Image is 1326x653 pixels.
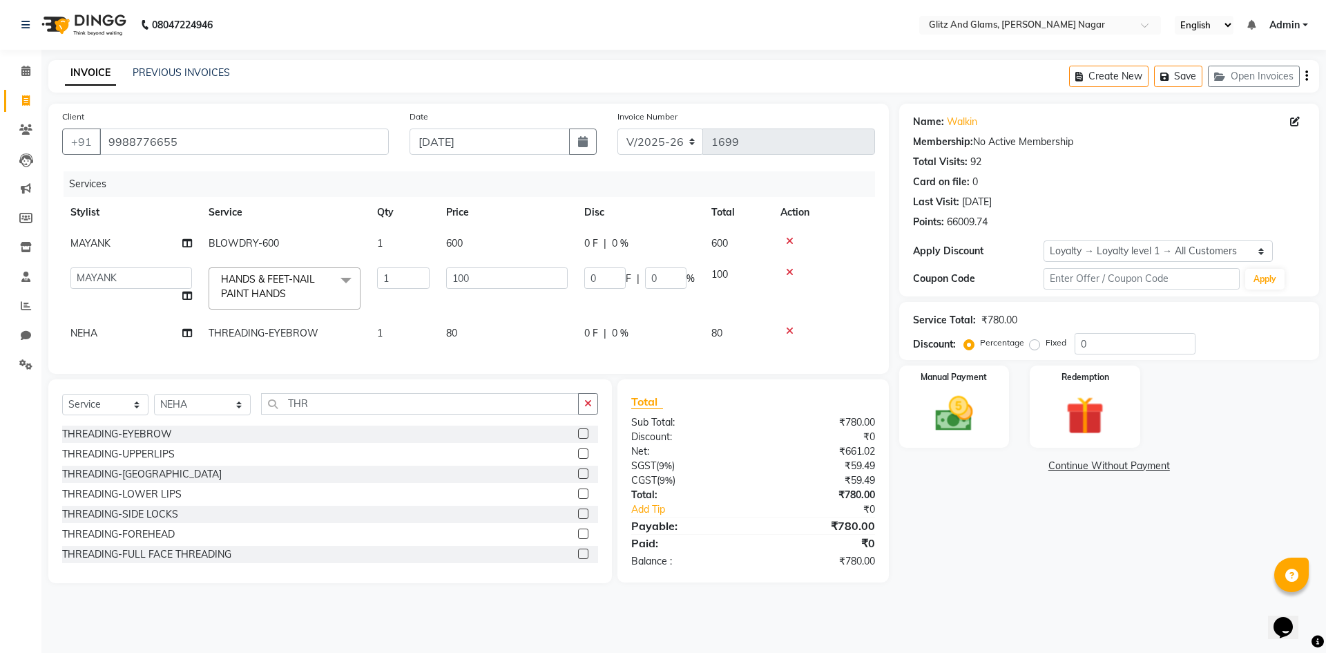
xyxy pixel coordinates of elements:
button: +91 [62,129,101,155]
div: Discount: [913,337,956,352]
input: Search or Scan [261,393,579,415]
span: | [637,272,640,286]
th: Disc [576,197,703,228]
label: Fixed [1046,337,1066,349]
span: 9% [660,475,673,486]
div: 0 [972,175,978,189]
div: Payable: [621,518,753,534]
button: Save [1154,66,1202,87]
span: 0 % [612,236,628,251]
div: ₹59.49 [753,459,885,473]
span: 100 [711,268,728,281]
span: % [686,272,695,286]
div: Total: [621,488,753,502]
div: ₹0 [753,430,885,444]
span: | [604,236,606,251]
a: Walkin [947,115,977,129]
span: 1 [377,237,383,249]
span: Admin [1269,18,1300,32]
div: Coupon Code [913,272,1044,286]
span: HANDS & FEET-NAIL PAINT HANDS [221,273,315,300]
label: Client [62,111,84,123]
a: INVOICE [65,61,116,86]
b: 08047224946 [152,6,213,44]
div: ₹0 [753,535,885,551]
div: THREADING-FULL FACE THREADING [62,547,231,562]
div: ₹780.00 [981,313,1017,328]
div: 92 [970,155,981,169]
th: Total [703,197,772,228]
span: Total [631,395,663,409]
div: Name: [913,115,944,129]
span: 600 [446,237,463,249]
label: Percentage [980,337,1024,349]
div: ₹780.00 [753,518,885,534]
span: MAYANK [70,237,110,249]
iframe: chat widget [1268,598,1312,639]
div: Apply Discount [913,244,1044,258]
div: ₹780.00 [753,554,885,569]
div: THREADING-[GEOGRAPHIC_DATA] [62,467,222,482]
button: Open Invoices [1208,66,1300,87]
div: Services [64,171,885,197]
span: 0 F [584,236,598,251]
span: 80 [446,327,457,339]
span: 9% [659,460,672,471]
th: Action [772,197,875,228]
img: logo [35,6,130,44]
div: ₹0 [775,502,885,517]
span: 80 [711,327,722,339]
div: THREADING-SIDE LOCKS [62,507,178,522]
div: Paid: [621,535,753,551]
div: Points: [913,215,944,229]
div: ₹780.00 [753,415,885,430]
div: No Active Membership [913,135,1305,149]
input: Search by Name/Mobile/Email/Code [99,129,389,155]
div: THREADING-FOREHEAD [62,527,175,542]
div: ₹59.49 [753,473,885,488]
span: BLOWDRY-600 [209,237,279,249]
div: ₹780.00 [753,488,885,502]
div: Total Visits: [913,155,968,169]
div: THREADING-LOWER LIPS [62,487,182,502]
div: THREADING-UPPERLIPS [62,447,175,462]
span: 0 F [584,326,598,341]
span: 1 [377,327,383,339]
a: x [286,287,292,300]
span: 600 [711,237,728,249]
div: ( ) [621,473,753,488]
label: Manual Payment [921,371,987,384]
span: | [604,326,606,341]
a: PREVIOUS INVOICES [133,66,230,79]
div: Balance : [621,554,753,569]
div: Net: [621,444,753,459]
button: Apply [1245,269,1285,290]
a: Continue Without Payment [902,459,1316,473]
div: Discount: [621,430,753,444]
div: [DATE] [962,195,992,209]
span: 0 % [612,326,628,341]
span: F [626,272,631,286]
div: ( ) [621,459,753,473]
div: Service Total: [913,313,976,328]
div: Membership: [913,135,973,149]
label: Date [410,111,428,123]
img: _cash.svg [923,392,986,436]
span: SGST [631,460,656,472]
a: Add Tip [621,502,775,517]
span: CGST [631,474,657,486]
div: THREADING-EYEBROW [62,427,172,442]
label: Invoice Number [617,111,678,123]
div: Sub Total: [621,415,753,430]
input: Enter Offer / Coupon Code [1044,268,1240,290]
span: THREADING-EYEBROW [209,327,318,339]
span: NEHA [70,327,97,339]
th: Stylist [62,197,200,228]
div: Card on file: [913,175,970,189]
th: Price [438,197,576,228]
button: Create New [1069,66,1149,87]
div: Last Visit: [913,195,959,209]
th: Qty [369,197,438,228]
div: ₹661.02 [753,444,885,459]
img: _gift.svg [1054,392,1116,439]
